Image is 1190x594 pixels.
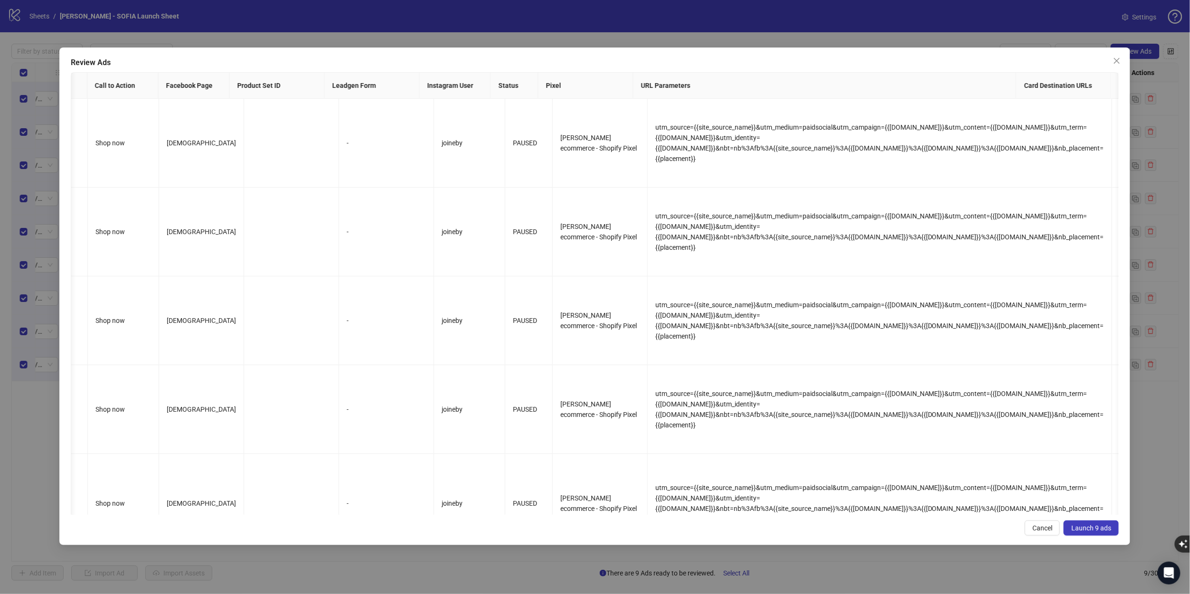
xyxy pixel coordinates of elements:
[655,390,1104,429] span: utm_source={{site_source_name}}&utm_medium=paidsocial&utm_campaign={{[DOMAIN_NAME]}}&utm_content=...
[71,57,1119,68] div: Review Ads
[442,226,497,237] div: joineby
[655,123,1104,162] span: utm_source={{site_source_name}}&utm_medium=paidsocial&utm_campaign={{[DOMAIN_NAME]}}&utm_content=...
[167,404,236,415] div: [DEMOGRAPHIC_DATA]
[167,226,236,237] div: [DEMOGRAPHIC_DATA]
[95,500,125,507] span: Shop now
[1064,520,1119,536] button: Launch 9 ads
[1017,73,1112,99] th: Card Destination URLs
[95,405,125,413] span: Shop now
[159,73,230,99] th: Facebook Page
[87,73,159,99] th: Call to Action
[513,405,537,413] span: PAUSED
[560,310,640,331] div: [PERSON_NAME] ecommerce - Shopify Pixel
[560,132,640,153] div: [PERSON_NAME] ecommerce - Shopify Pixel
[560,399,640,420] div: [PERSON_NAME] ecommerce - Shopify Pixel
[513,228,537,236] span: PAUSED
[491,73,538,99] th: Status
[633,73,1017,99] th: URL Parameters
[347,404,426,415] div: -
[1110,53,1125,68] button: Close
[167,315,236,326] div: [DEMOGRAPHIC_DATA]
[442,138,497,148] div: joineby
[95,317,125,324] span: Shop now
[442,315,497,326] div: joineby
[420,73,491,99] th: Instagram User
[167,138,236,148] div: [DEMOGRAPHIC_DATA]
[95,139,125,147] span: Shop now
[513,500,537,507] span: PAUSED
[442,498,497,509] div: joineby
[513,139,537,147] span: PAUSED
[95,228,125,236] span: Shop now
[1033,524,1053,532] span: Cancel
[655,484,1104,523] span: utm_source={{site_source_name}}&utm_medium=paidsocial&utm_campaign={{[DOMAIN_NAME]}}&utm_content=...
[230,73,325,99] th: Product Set ID
[347,226,426,237] div: -
[1158,562,1181,585] div: Open Intercom Messenger
[1025,520,1060,536] button: Cancel
[167,498,236,509] div: [DEMOGRAPHIC_DATA]
[560,221,640,242] div: [PERSON_NAME] ecommerce - Shopify Pixel
[655,212,1104,251] span: utm_source={{site_source_name}}&utm_medium=paidsocial&utm_campaign={{[DOMAIN_NAME]}}&utm_content=...
[347,138,426,148] div: -
[1114,57,1121,65] span: close
[442,404,497,415] div: joineby
[1072,524,1112,532] span: Launch 9 ads
[513,317,537,324] span: PAUSED
[347,498,426,509] div: -
[538,73,633,99] th: Pixel
[347,315,426,326] div: -
[560,493,640,514] div: [PERSON_NAME] ecommerce - Shopify Pixel
[655,301,1104,340] span: utm_source={{site_source_name}}&utm_medium=paidsocial&utm_campaign={{[DOMAIN_NAME]}}&utm_content=...
[325,73,420,99] th: Leadgen Form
